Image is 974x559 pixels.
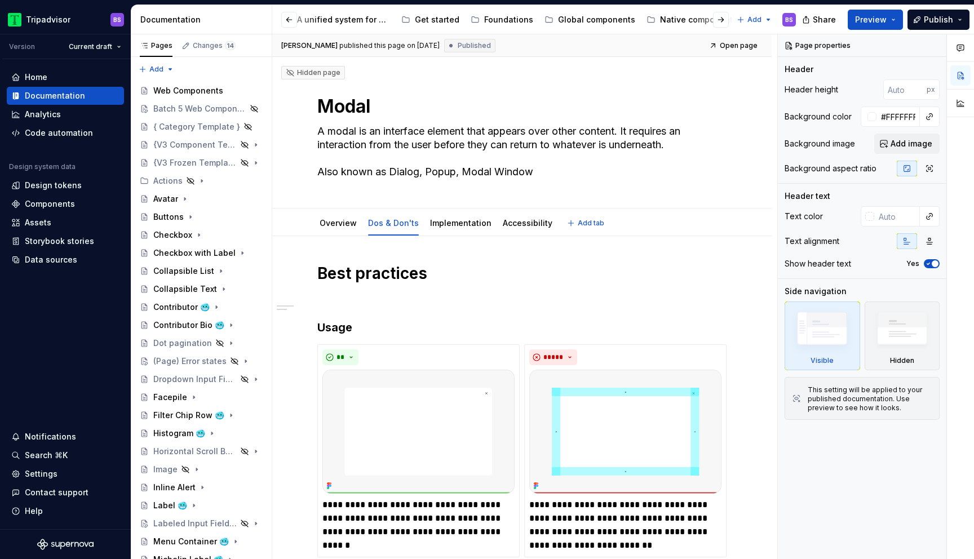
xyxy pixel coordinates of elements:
[9,162,76,171] div: Design system data
[153,374,237,385] div: Dropdown Input Field 🥶
[25,236,94,247] div: Storybook stories
[642,11,742,29] a: Native components
[153,283,217,295] div: Collapsible Text
[281,41,338,50] span: [PERSON_NAME]
[25,180,82,191] div: Design tokens
[785,258,851,269] div: Show header text
[808,385,932,412] div: This setting will be applied to your published documentation. Use preview to see how it looks.
[855,14,887,25] span: Preview
[135,61,178,77] button: Add
[135,388,267,406] a: Facepile
[706,38,763,54] a: Open page
[7,465,124,483] a: Settings
[135,334,267,352] a: Dot pagination
[25,431,76,442] div: Notifications
[785,163,876,174] div: Background aspect ratio
[135,82,267,100] a: Web Components
[135,136,267,154] a: {V3 Component Template}
[135,298,267,316] a: Contributor 🥶
[153,536,229,547] div: Menu Container 🥶
[135,442,267,460] a: Horizontal Scroll Bar Button
[458,41,491,50] span: Published
[927,85,935,94] p: px
[865,301,940,370] div: Hidden
[25,254,77,265] div: Data sources
[153,139,237,150] div: {V3 Component Template}
[315,122,724,181] textarea: A modal is an interface element that appears over other content. It requires an interaction from ...
[733,12,776,28] button: Add
[140,41,172,50] div: Pages
[7,124,124,142] a: Code automation
[153,482,196,493] div: Inline Alert
[874,206,920,227] input: Auto
[315,211,361,234] div: Overview
[153,157,237,168] div: {V3 Frozen Template}
[924,14,953,25] span: Publish
[135,514,267,533] a: Labeled Input Field 🥶
[785,286,847,297] div: Side navigation
[135,118,267,136] a: { Category Template }
[720,41,758,50] span: Open page
[297,14,390,25] div: A unified system for every journey.
[907,10,969,30] button: Publish
[37,539,94,550] svg: Supernova Logo
[135,460,267,478] a: Image
[135,533,267,551] a: Menu Container 🥶
[25,505,43,517] div: Help
[7,195,124,213] a: Components
[153,356,227,367] div: (Page) Error states
[135,172,267,190] div: Actions
[193,41,236,50] div: Changes
[140,14,267,25] div: Documentation
[811,356,834,365] div: Visible
[135,226,267,244] a: Checkbox
[785,211,823,222] div: Text color
[503,218,552,228] a: Accessibility
[135,370,267,388] a: Dropdown Input Field 🥶
[69,42,112,51] span: Current draft
[135,190,267,208] a: Avatar
[25,468,57,480] div: Settings
[317,320,727,335] h3: Usage
[339,41,440,50] div: published this page on [DATE]
[153,247,236,259] div: Checkbox with Label
[466,11,538,29] a: Foundations
[785,64,813,75] div: Header
[785,111,852,122] div: Background color
[153,518,237,529] div: Labeled Input Field 🥶
[9,42,35,51] div: Version
[153,338,212,349] div: Dot pagination
[153,265,214,277] div: Collapsible List
[135,316,267,334] a: Contributor Bio 🥶
[153,193,178,205] div: Avatar
[415,14,459,25] div: Get started
[890,356,914,365] div: Hidden
[135,262,267,280] a: Collapsible List
[153,103,246,114] div: Batch 5 Web Components
[7,251,124,269] a: Data sources
[796,10,843,30] button: Share
[113,15,121,24] div: BS
[225,41,236,50] span: 14
[848,10,903,30] button: Preview
[153,428,205,439] div: Histogram 🥶
[135,208,267,226] a: Buttons
[578,219,604,228] span: Add tab
[153,446,237,457] div: Horizontal Scroll Bar Button
[135,100,267,118] a: Batch 5 Web Components
[7,214,124,232] a: Assets
[7,68,124,86] a: Home
[426,211,496,234] div: Implementation
[153,410,224,421] div: Filter Chip Row 🥶
[135,280,267,298] a: Collapsible Text
[564,215,609,231] button: Add tab
[785,301,860,370] div: Visible
[25,198,75,210] div: Components
[315,93,724,120] textarea: Modal
[558,14,635,25] div: Global components
[785,15,793,24] div: BS
[498,211,557,234] div: Accessibility
[8,13,21,26] img: 0ed0e8b8-9446-497d-bad0-376821b19aa5.png
[7,105,124,123] a: Analytics
[876,107,920,127] input: Auto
